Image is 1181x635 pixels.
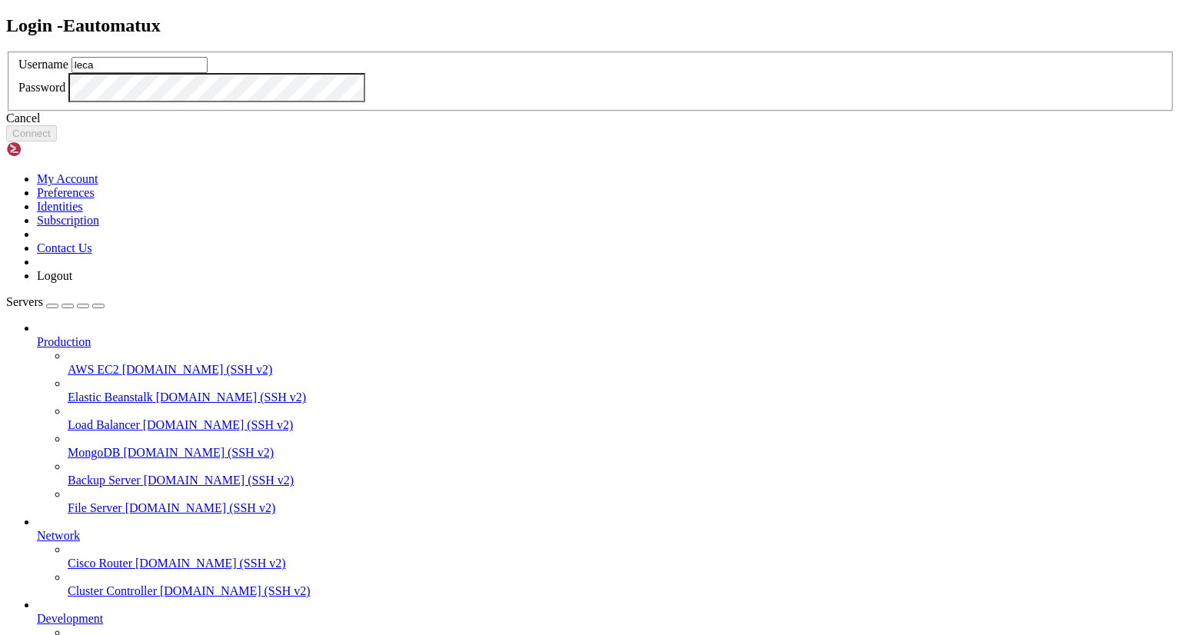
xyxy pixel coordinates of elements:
[122,363,273,376] span: [DOMAIN_NAME] (SSH v2)
[68,363,1175,377] a: AWS EC2 [DOMAIN_NAME] (SSH v2)
[37,214,99,227] a: Subscription
[68,418,140,431] span: Load Balancer
[135,557,286,570] span: [DOMAIN_NAME] (SSH v2)
[68,501,1175,515] a: File Server [DOMAIN_NAME] (SSH v2)
[68,363,119,376] span: AWS EC2
[37,612,1175,626] a: Development
[143,418,294,431] span: [DOMAIN_NAME] (SSH v2)
[156,391,307,404] span: [DOMAIN_NAME] (SSH v2)
[37,515,1175,598] li: Network
[37,529,1175,543] a: Network
[160,584,311,597] span: [DOMAIN_NAME] (SSH v2)
[68,391,153,404] span: Elastic Beanstalk
[37,241,92,254] a: Contact Us
[18,81,65,94] label: Password
[68,584,157,597] span: Cluster Controller
[37,186,95,199] a: Preferences
[68,446,120,459] span: MongoDB
[6,125,57,141] button: Connect
[68,432,1175,460] li: MongoDB [DOMAIN_NAME] (SSH v2)
[68,446,1175,460] a: MongoDB [DOMAIN_NAME] (SSH v2)
[68,543,1175,570] li: Cisco Router [DOMAIN_NAME] (SSH v2)
[144,474,294,487] span: [DOMAIN_NAME] (SSH v2)
[37,200,83,213] a: Identities
[6,19,12,32] div: (0, 1)
[37,335,1175,349] a: Production
[6,6,980,19] x-row: Connecting [TECHNICAL_ID]...
[68,584,1175,598] a: Cluster Controller [DOMAIN_NAME] (SSH v2)
[68,404,1175,432] li: Load Balancer [DOMAIN_NAME] (SSH v2)
[37,321,1175,515] li: Production
[68,557,132,570] span: Cisco Router
[68,460,1175,487] li: Backup Server [DOMAIN_NAME] (SSH v2)
[123,446,274,459] span: [DOMAIN_NAME] (SSH v2)
[6,15,1175,36] h2: Login - Eautomatux
[37,612,103,625] span: Development
[68,391,1175,404] a: Elastic Beanstalk [DOMAIN_NAME] (SSH v2)
[37,269,72,282] a: Logout
[68,487,1175,515] li: File Server [DOMAIN_NAME] (SSH v2)
[68,570,1175,598] li: Cluster Controller [DOMAIN_NAME] (SSH v2)
[68,474,141,487] span: Backup Server
[68,557,1175,570] a: Cisco Router [DOMAIN_NAME] (SSH v2)
[68,418,1175,432] a: Load Balancer [DOMAIN_NAME] (SSH v2)
[37,172,98,185] a: My Account
[6,295,43,308] span: Servers
[68,349,1175,377] li: AWS EC2 [DOMAIN_NAME] (SSH v2)
[6,295,105,308] a: Servers
[37,529,80,542] span: Network
[18,58,68,71] label: Username
[6,141,95,157] img: Shellngn
[68,501,122,514] span: File Server
[68,377,1175,404] li: Elastic Beanstalk [DOMAIN_NAME] (SSH v2)
[37,335,91,348] span: Production
[125,501,276,514] span: [DOMAIN_NAME] (SSH v2)
[6,111,1175,125] div: Cancel
[68,474,1175,487] a: Backup Server [DOMAIN_NAME] (SSH v2)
